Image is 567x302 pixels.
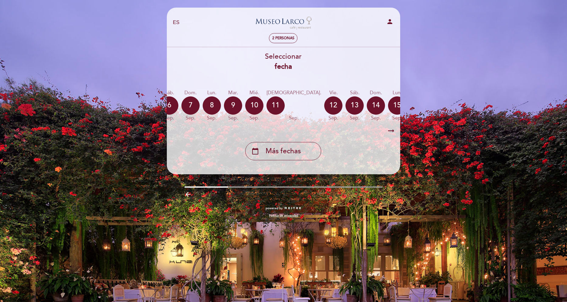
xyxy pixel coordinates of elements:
[184,191,192,198] i: arrow_backward
[160,115,178,122] div: sep.
[324,89,342,96] div: vie.
[160,96,178,115] div: 6
[181,96,200,115] div: 7
[245,115,263,122] div: sep.
[203,89,221,96] div: lun.
[203,115,221,122] div: sep.
[266,115,321,122] div: sep.
[160,89,178,96] div: sáb.
[269,213,298,218] a: Política de privacidad
[266,96,285,115] div: 11
[166,52,400,72] div: Seleccionar
[345,115,364,122] div: sep.
[245,14,321,31] a: Museo [GEOGRAPHIC_DATA] - Restaurant
[266,206,301,210] a: powered by
[266,206,283,210] span: powered by
[324,115,342,122] div: sep.
[252,146,259,156] i: calendar_today
[224,89,242,96] div: mar.
[388,96,406,115] div: 15
[388,89,406,96] div: lun.
[181,115,200,122] div: sep.
[388,115,406,122] div: sep.
[272,36,294,40] span: 2 personas
[367,115,385,122] div: sep.
[245,89,263,96] div: mié.
[386,18,393,25] i: person
[245,96,263,115] div: 10
[203,96,221,115] div: 8
[387,124,396,137] i: arrow_right_alt
[324,96,342,115] div: 12
[345,96,364,115] div: 13
[367,89,385,96] div: dom.
[367,96,385,115] div: 14
[266,146,301,156] span: Más fechas
[386,18,393,27] button: person
[224,96,242,115] div: 9
[275,62,292,71] b: fecha
[224,115,242,122] div: sep.
[284,207,301,210] img: MEITRE
[181,89,200,96] div: dom.
[345,89,364,96] div: sáb.
[266,89,321,96] div: [DEMOGRAPHIC_DATA].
